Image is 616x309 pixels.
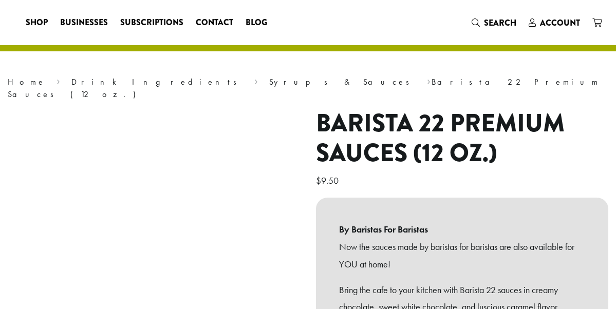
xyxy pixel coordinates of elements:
span: Shop [26,16,48,29]
a: Search [465,14,522,31]
span: Blog [246,16,267,29]
a: Blog [239,14,273,31]
b: By Baristas For Baristas [339,221,586,238]
span: Businesses [60,16,108,29]
a: Shop [20,14,54,31]
span: › [427,72,431,88]
a: Subscriptions [114,14,190,31]
a: Drink Ingredients [71,76,244,87]
a: Syrups & Sauces [269,76,416,87]
span: Subscriptions [120,16,183,29]
a: Home [8,76,46,87]
span: › [254,72,258,88]
a: Contact [190,14,239,31]
bdi: 9.50 [316,175,341,186]
nav: Breadcrumb [8,76,608,101]
a: Account [522,14,586,31]
span: $ [316,175,321,186]
span: Contact [196,16,233,29]
span: › [57,72,60,88]
span: Account [540,17,580,29]
a: Businesses [54,14,114,31]
p: Now the sauces made by baristas for baristas are also available for YOU at home! [339,238,586,273]
span: Search [484,17,516,29]
h1: Barista 22 Premium Sauces (12 oz.) [316,109,609,168]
